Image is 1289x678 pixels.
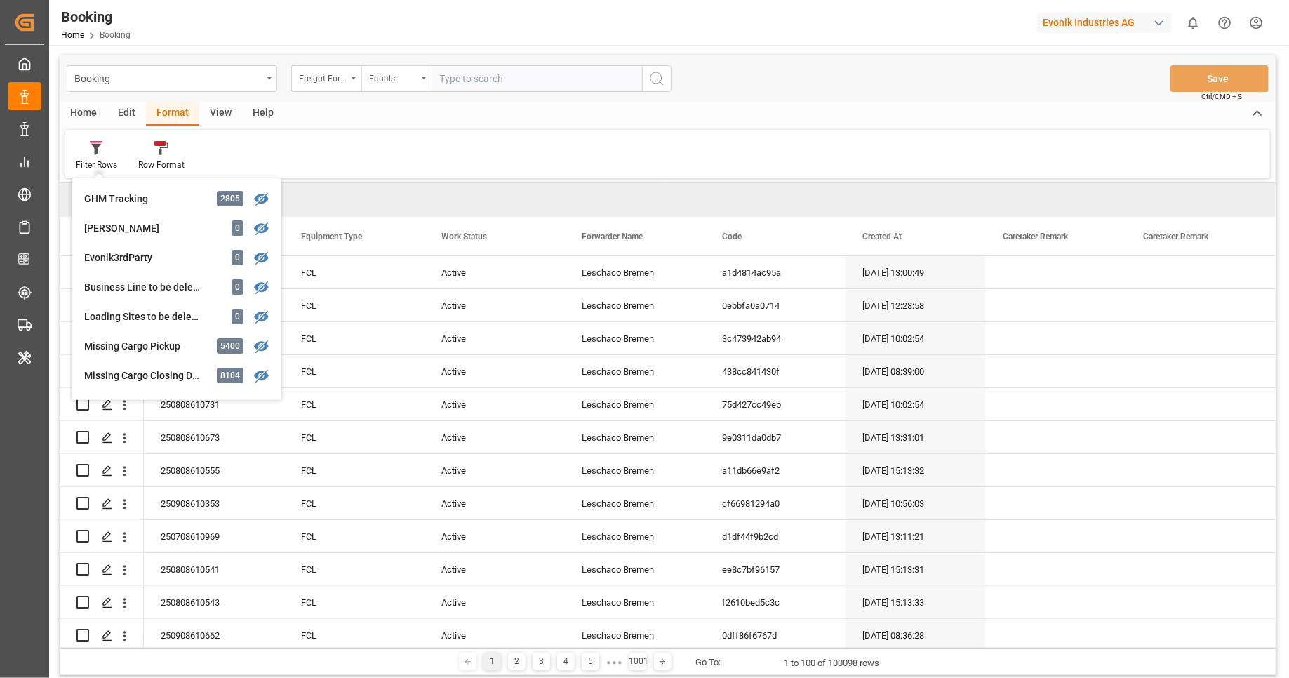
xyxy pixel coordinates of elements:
[1037,13,1172,33] div: Evonik Industries AG
[862,232,902,241] span: Created At
[60,586,144,619] div: Press SPACE to select this row.
[107,102,146,126] div: Edit
[60,520,144,553] div: Press SPACE to select this row.
[84,339,207,354] div: Missing Cargo Pickup
[565,553,705,585] div: Leschaco Bremen
[284,586,425,618] div: FCL
[425,421,565,453] div: Active
[565,454,705,486] div: Leschaco Bremen
[1143,232,1208,241] span: Caretaker Remark
[696,656,721,670] div: Go To:
[361,65,432,92] button: open menu
[722,232,742,241] span: Code
[284,256,425,288] div: FCL
[60,355,144,388] div: Press SPACE to select this row.
[425,256,565,288] div: Active
[84,251,207,265] div: Evonik3rdParty
[84,192,207,206] div: GHM Tracking
[846,421,986,453] div: [DATE] 13:31:01
[61,30,84,40] a: Home
[60,487,144,520] div: Press SPACE to select this row.
[144,553,284,585] div: 250808610541
[60,102,107,126] div: Home
[144,421,284,453] div: 250808610673
[60,289,144,322] div: Press SPACE to select this row.
[284,487,425,519] div: FCL
[846,322,986,354] div: [DATE] 10:02:54
[144,388,284,420] div: 250808610731
[705,454,846,486] div: a11db66e9af2
[284,619,425,651] div: FCL
[60,619,144,652] div: Press SPACE to select this row.
[291,65,361,92] button: open menu
[284,421,425,453] div: FCL
[284,553,425,585] div: FCL
[533,653,550,670] div: 3
[84,310,207,324] div: Loading Sites to be deleted
[705,619,846,651] div: 0dff86f6767d
[425,454,565,486] div: Active
[60,553,144,586] div: Press SPACE to select this row.
[846,487,986,519] div: [DATE] 10:56:03
[1201,91,1242,102] span: Ctrl/CMD + S
[606,657,622,667] div: ● ● ●
[425,322,565,354] div: Active
[84,221,207,236] div: [PERSON_NAME]
[425,388,565,420] div: Active
[425,355,565,387] div: Active
[1177,7,1209,39] button: show 0 new notifications
[425,619,565,651] div: Active
[299,69,347,85] div: Freight Forwarder's Reference No.
[61,6,131,27] div: Booking
[508,653,526,670] div: 2
[705,421,846,453] div: 9e0311da0db7
[705,553,846,585] div: ee8c7bf96157
[284,322,425,354] div: FCL
[217,368,243,383] div: 8104
[432,65,642,92] input: Type to search
[846,388,986,420] div: [DATE] 10:02:54
[60,256,144,289] div: Press SPACE to select this row.
[144,454,284,486] div: 250808610555
[705,256,846,288] div: a1d4814ac95a
[425,553,565,585] div: Active
[846,256,986,288] div: [DATE] 13:00:49
[846,520,986,552] div: [DATE] 13:11:21
[557,653,575,670] div: 4
[284,388,425,420] div: FCL
[705,487,846,519] div: cf66981294a0
[565,388,705,420] div: Leschaco Bremen
[784,656,880,670] div: 1 to 100 of 100098 rows
[1170,65,1269,92] button: Save
[144,487,284,519] div: 250908610353
[565,256,705,288] div: Leschaco Bremen
[642,65,672,92] button: search button
[84,280,207,295] div: Business Line to be deleted
[60,388,144,421] div: Press SPACE to select this row.
[565,421,705,453] div: Leschaco Bremen
[629,653,647,670] div: 1001
[846,586,986,618] div: [DATE] 15:13:33
[144,520,284,552] div: 250708610969
[369,69,417,85] div: Equals
[1037,9,1177,36] button: Evonik Industries AG
[199,102,242,126] div: View
[846,355,986,387] div: [DATE] 08:39:00
[60,454,144,487] div: Press SPACE to select this row.
[425,487,565,519] div: Active
[60,322,144,355] div: Press SPACE to select this row.
[565,289,705,321] div: Leschaco Bremen
[705,586,846,618] div: f2610bed5c3c
[284,454,425,486] div: FCL
[138,159,185,171] div: Row Format
[565,487,705,519] div: Leschaco Bremen
[67,65,277,92] button: open menu
[565,619,705,651] div: Leschaco Bremen
[582,653,599,670] div: 5
[846,619,986,651] div: [DATE] 08:36:28
[846,553,986,585] div: [DATE] 15:13:31
[425,520,565,552] div: Active
[232,250,243,265] div: 0
[483,653,501,670] div: 1
[705,289,846,321] div: 0ebbfa0a0714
